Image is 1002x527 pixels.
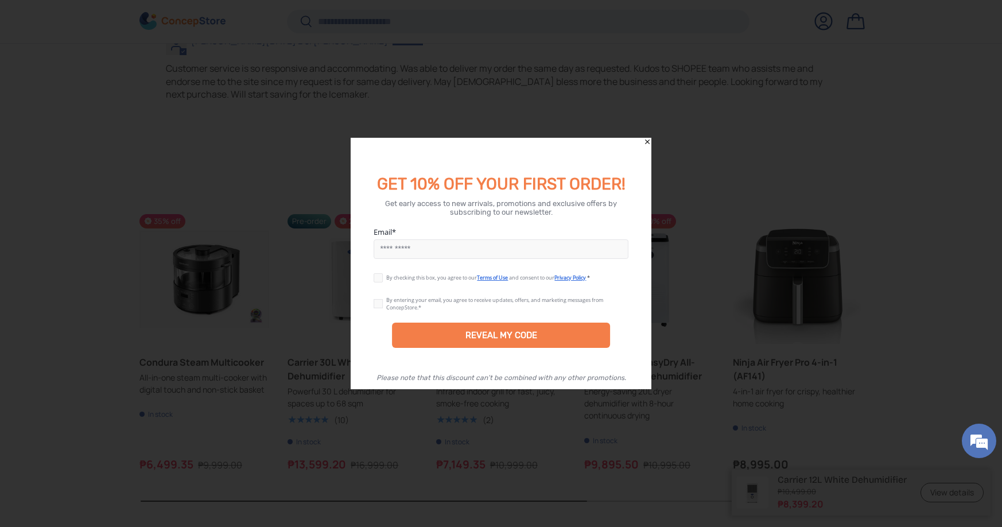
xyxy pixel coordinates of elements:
div: Close [643,138,651,146]
a: Terms of Use [477,274,508,281]
span: and consent to our [509,274,554,281]
a: Privacy Policy [554,274,586,281]
div: Leave a message [60,64,193,79]
span: We are offline. Please leave us a message. [24,145,200,261]
em: Submit [168,354,208,369]
div: Get early access to new arrivals, promotions and exclusive offers by subscribing to our newsletter. [364,199,638,216]
div: Minimize live chat window [188,6,216,33]
div: REVEAL MY CODE [392,323,610,348]
div: By entering your email, you agree to receive updates, offers, and marketing messages from ConcepS... [386,296,603,311]
div: Please note that this discount can’t be combined with any other promotions. [376,374,626,382]
div: REVEAL MY CODE [465,330,537,340]
span: By checking this box, you agree to our [386,274,477,281]
textarea: Type your message and click 'Submit' [6,313,219,354]
label: Email [374,227,628,237]
span: GET 10% OFF YOUR FIRST ORDER! [377,175,626,193]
